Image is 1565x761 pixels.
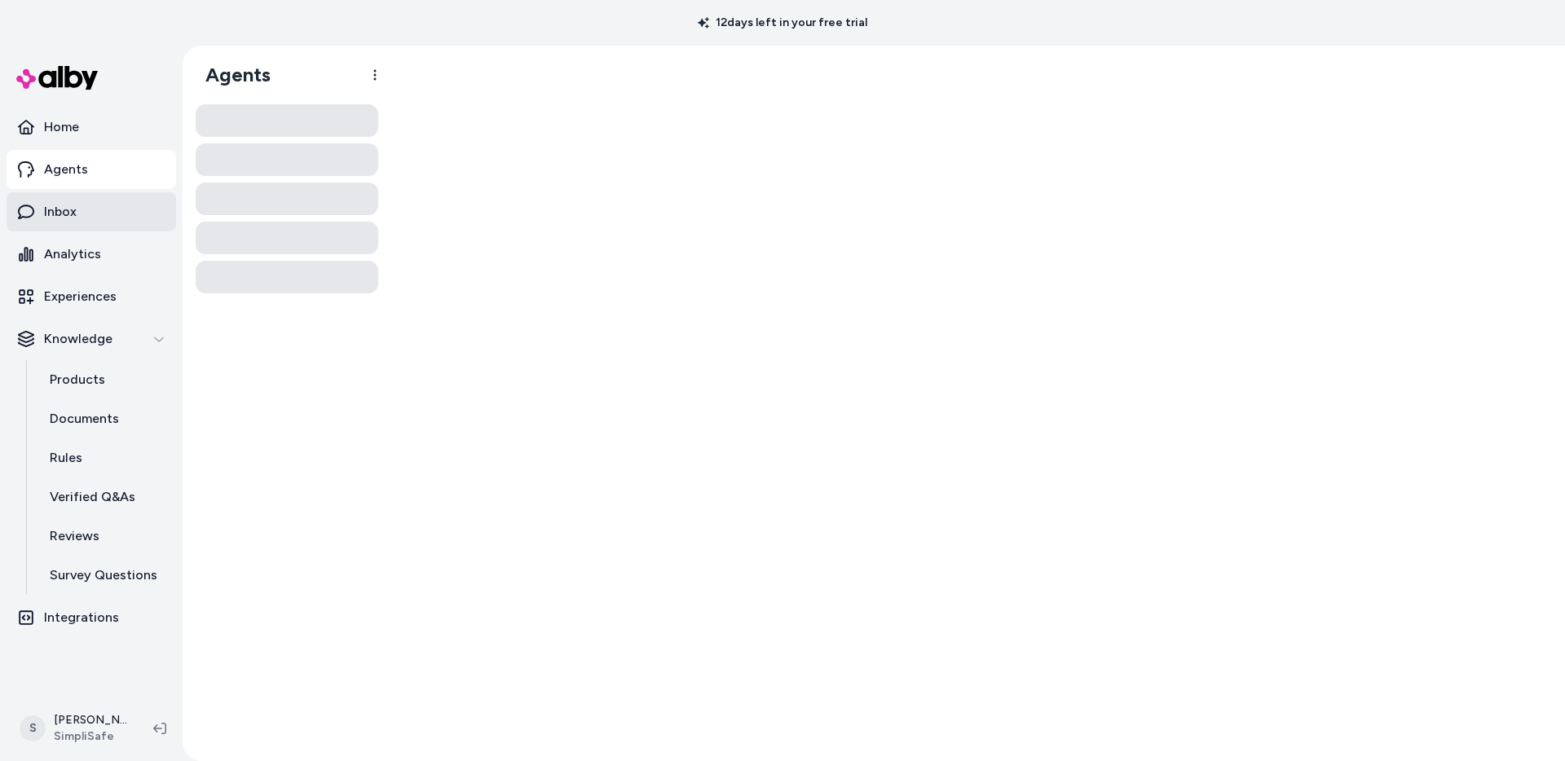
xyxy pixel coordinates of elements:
a: Products [33,360,176,399]
a: Analytics [7,235,176,274]
p: Integrations [44,608,119,627]
h1: Agents [192,63,271,87]
a: Rules [33,438,176,477]
p: Verified Q&As [50,487,135,507]
img: alby Logo [16,66,98,90]
span: S [20,715,46,741]
p: Rules [50,448,82,468]
a: Integrations [7,598,176,637]
p: Home [44,117,79,137]
a: Verified Q&As [33,477,176,517]
p: Knowledge [44,329,112,349]
a: Reviews [33,517,176,556]
p: Agents [44,160,88,179]
p: [PERSON_NAME] [54,712,127,728]
p: 12 days left in your free trial [688,15,877,31]
a: Experiences [7,277,176,316]
p: Products [50,370,105,389]
span: SimpliSafe [54,728,127,745]
p: Survey Questions [50,565,157,585]
button: S[PERSON_NAME]SimpliSafe [10,702,140,754]
a: Agents [7,150,176,189]
a: Survey Questions [33,556,176,595]
p: Reviews [50,526,99,546]
p: Experiences [44,287,117,306]
a: Documents [33,399,176,438]
p: Inbox [44,202,77,222]
a: Inbox [7,192,176,231]
p: Documents [50,409,119,429]
p: Analytics [44,244,101,264]
a: Home [7,108,176,147]
button: Knowledge [7,319,176,359]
